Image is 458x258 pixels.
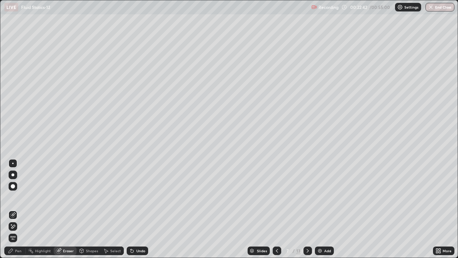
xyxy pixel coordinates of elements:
p: Settings [404,5,418,9]
div: Shapes [86,249,98,253]
img: class-settings-icons [397,4,403,10]
span: Erase all [9,236,17,240]
div: More [443,249,452,253]
p: Fluid Statics-12 [21,4,50,10]
div: Add [324,249,331,253]
div: / [293,249,295,253]
img: recording.375f2c34.svg [311,4,317,10]
p: LIVE [6,4,16,10]
button: End Class [425,3,454,11]
div: Pen [15,249,21,253]
div: Select [110,249,121,253]
div: Eraser [63,249,74,253]
div: Highlight [35,249,51,253]
p: Recording [318,5,338,10]
div: Undo [136,249,145,253]
img: end-class-cross [428,4,434,10]
div: 7 [284,249,291,253]
div: 13 [296,248,301,254]
img: add-slide-button [317,248,323,254]
div: Slides [257,249,267,253]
